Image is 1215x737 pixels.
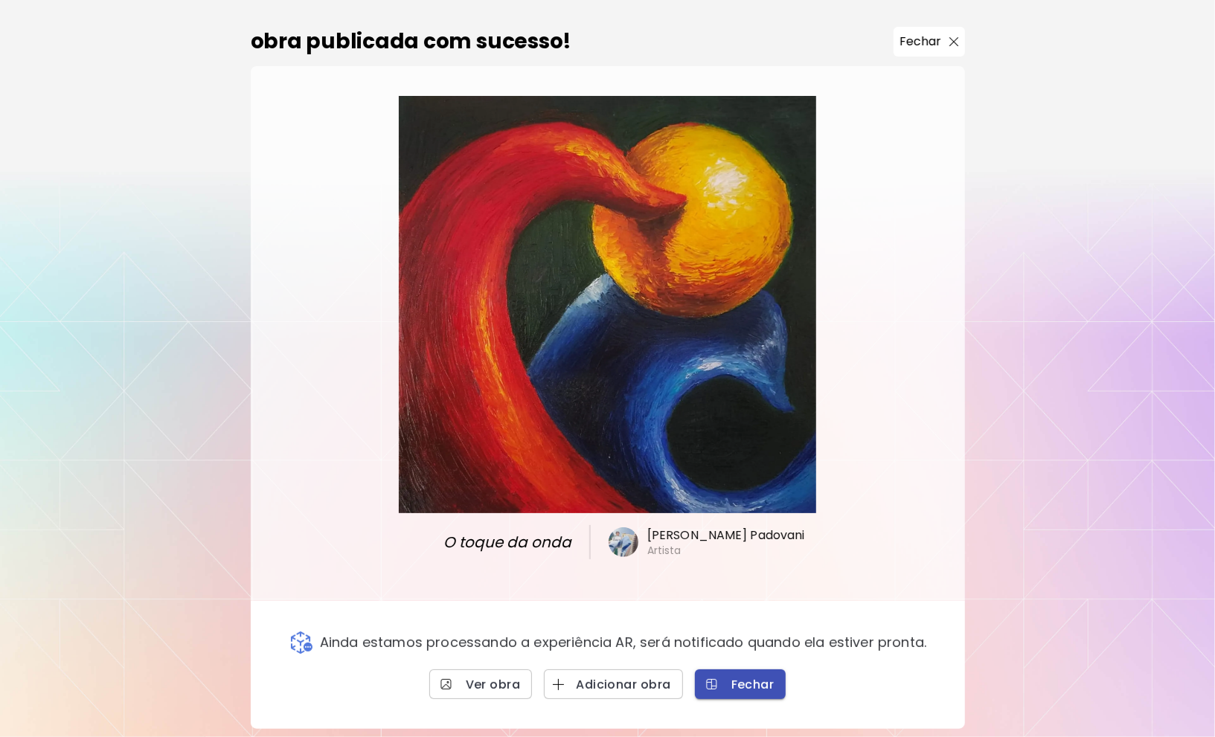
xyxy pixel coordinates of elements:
span: Fechar [707,677,775,692]
span: O toque da onda [427,531,571,553]
button: Adicionar obra [544,669,682,699]
button: Fechar [695,669,786,699]
span: Ver obra [441,677,521,692]
p: Ainda estamos processando a experiência AR, será notificado quando ela estiver pronta. [320,634,927,651]
a: Ver obra [429,669,533,699]
img: large.webp [399,96,816,513]
h2: obra publicada com sucesso! [251,26,572,57]
h6: [PERSON_NAME] Padovani [647,527,805,544]
h6: Artista [647,544,682,557]
span: Adicionar obra [556,677,670,692]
